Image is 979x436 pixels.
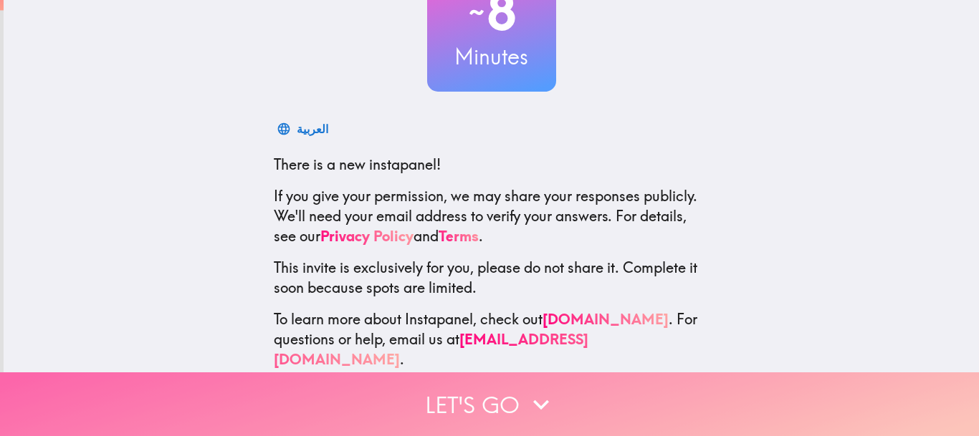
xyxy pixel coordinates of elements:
[274,330,588,368] a: [EMAIL_ADDRESS][DOMAIN_NAME]
[274,258,710,298] p: This invite is exclusively for you, please do not share it. Complete it soon because spots are li...
[274,155,441,173] span: There is a new instapanel!
[427,42,556,72] h3: Minutes
[274,309,710,369] p: To learn more about Instapanel, check out . For questions or help, email us at .
[439,227,479,245] a: Terms
[274,186,710,246] p: If you give your permission, we may share your responses publicly. We'll need your email address ...
[297,119,328,139] div: العربية
[543,310,669,328] a: [DOMAIN_NAME]
[320,227,414,245] a: Privacy Policy
[274,115,334,143] button: العربية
